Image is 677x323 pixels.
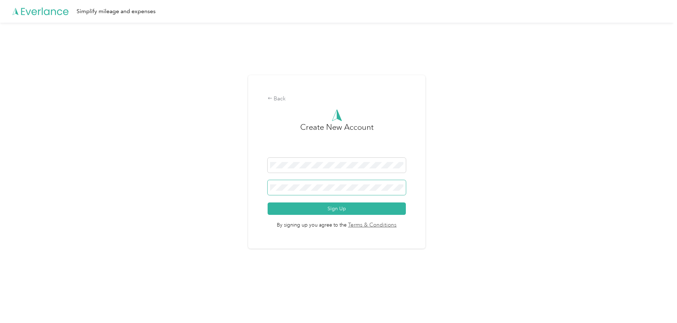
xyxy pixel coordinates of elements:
div: Back [268,95,406,103]
div: Simplify mileage and expenses [77,7,156,16]
a: Terms & Conditions [347,221,397,229]
span: By signing up you agree to the [268,215,406,229]
h3: Create New Account [300,121,374,158]
button: Sign Up [268,202,406,215]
